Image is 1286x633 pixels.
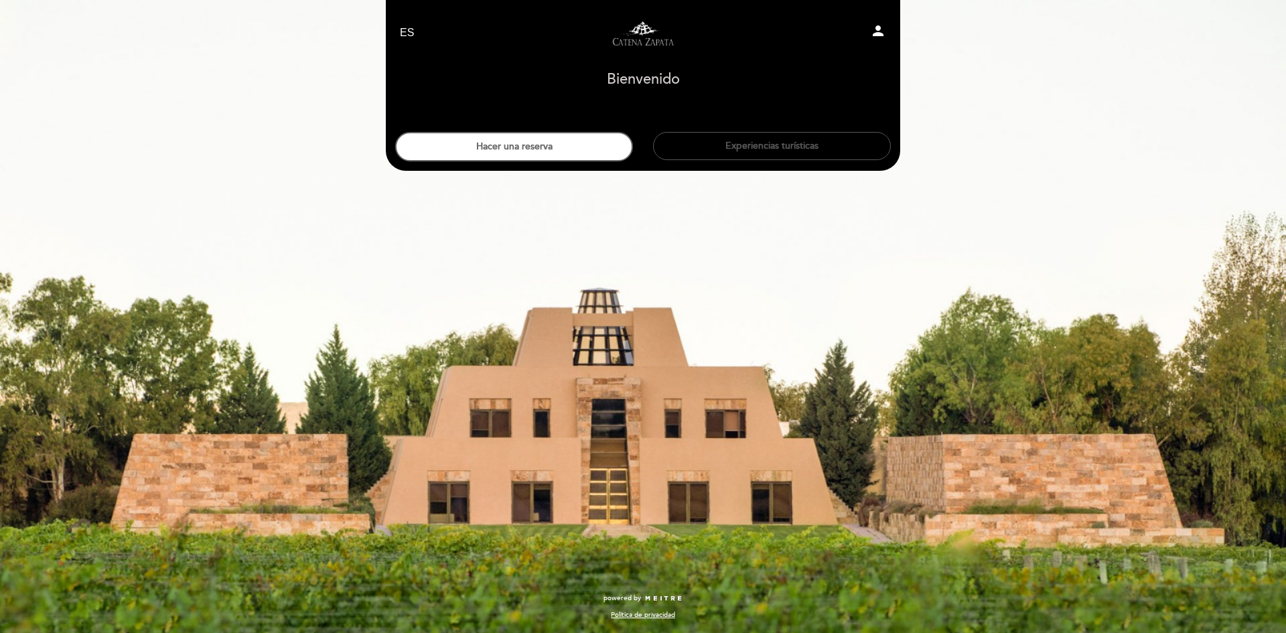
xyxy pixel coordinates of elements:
[644,595,683,602] img: MEITRE
[611,610,675,620] a: Política de privacidad
[607,72,680,88] h1: Bienvenido
[603,593,683,603] a: powered by
[603,593,641,603] span: powered by
[870,23,886,44] button: person
[653,132,891,160] button: Experiencias turísticas
[870,23,886,39] i: person
[559,15,727,52] a: Visitas y degustaciones en La Pirámide
[395,132,633,161] button: Hacer una reserva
